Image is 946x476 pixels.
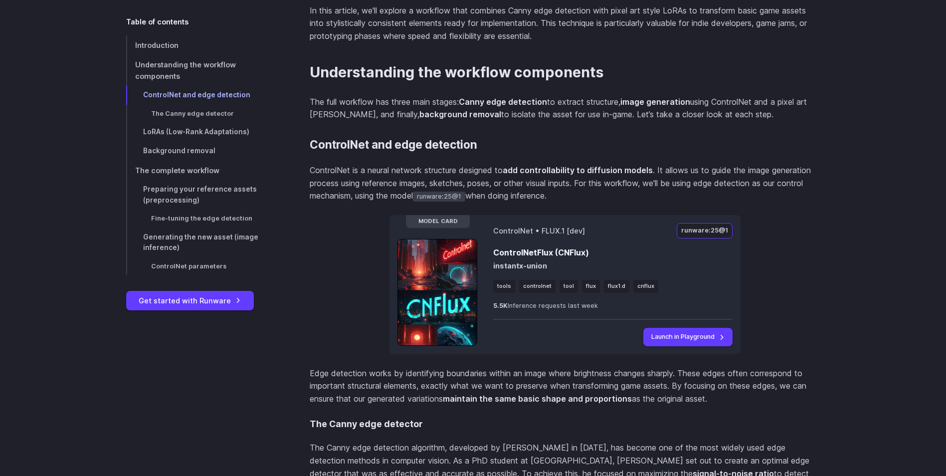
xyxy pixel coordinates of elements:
[493,225,585,237] span: ControlNet • FLUX.1 [dev]
[604,280,629,293] li: flux1.d
[126,35,278,55] a: Introduction
[126,105,278,123] a: The Canny edge detector
[519,280,556,293] li: controlnet
[643,328,733,346] a: Launch in Playground
[493,302,508,309] strong: 5.5K
[493,246,589,259] span: ControlNetFlux (CNFlux)
[126,161,278,180] a: The complete workflow
[620,97,690,107] strong: image generation
[397,239,477,345] img: Model preview
[126,210,278,228] a: Fine-tuning the edge detection
[310,138,477,152] a: ControlNet and edge detection
[143,128,249,136] span: LoRAs (Low-Rank Adaptations)
[310,96,820,121] p: The full workflow has three main stages: to extract structure, using ControlNet and a pixel art [...
[143,91,250,99] span: ControlNet and edge detection
[126,180,278,210] a: Preparing your reference assets (preprocessing)
[677,223,733,238] button: runware:25@1
[126,291,254,310] a: Get started with Runware
[503,165,653,175] strong: add controllability to diffusion models
[151,215,252,222] span: Fine-tuning the edge detection
[310,64,603,81] a: Understanding the workflow components
[310,367,820,406] p: Edge detection works by identifying boundaries within an image where brightness changes sharply. ...
[126,228,278,258] a: Generating the new asset (image inference)
[310,164,820,203] p: ControlNet is a neural network structure designed to . It allows us to guide the image generation...
[126,55,278,86] a: Understanding the workflow components
[151,262,226,270] span: ControlNet parameters
[633,280,658,293] li: cnflux
[413,192,465,202] code: runware:25@1
[126,257,278,275] a: ControlNet parameters
[151,110,234,117] span: The Canny edge detector
[582,280,600,293] li: flux
[560,280,578,293] li: tool
[126,86,278,105] a: ControlNet and edge detection
[493,301,598,311] span: Inference requests last week
[443,394,632,404] strong: maintain the same basic shape and proportions
[493,280,515,293] li: tools
[406,215,470,228] span: Model Card
[126,16,189,27] span: Table of contents
[459,97,547,107] strong: Canny edge detection
[419,109,501,119] strong: background removal
[310,419,423,429] a: The Canny edge detector
[143,233,258,252] span: Generating the new asset (image inference)
[126,123,278,142] a: LoRAs (Low-Rank Adaptations)
[135,166,219,175] span: The complete workflow
[143,147,215,155] span: Background removal
[143,185,257,204] span: Preparing your reference assets (preprocessing)
[310,4,820,43] p: In this article, we'll explore a workflow that combines Canny edge detection with pixel art style...
[135,41,179,49] span: Introduction
[493,261,547,270] span: instantx-union
[126,142,278,161] a: Background removal
[135,60,236,80] span: Understanding the workflow components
